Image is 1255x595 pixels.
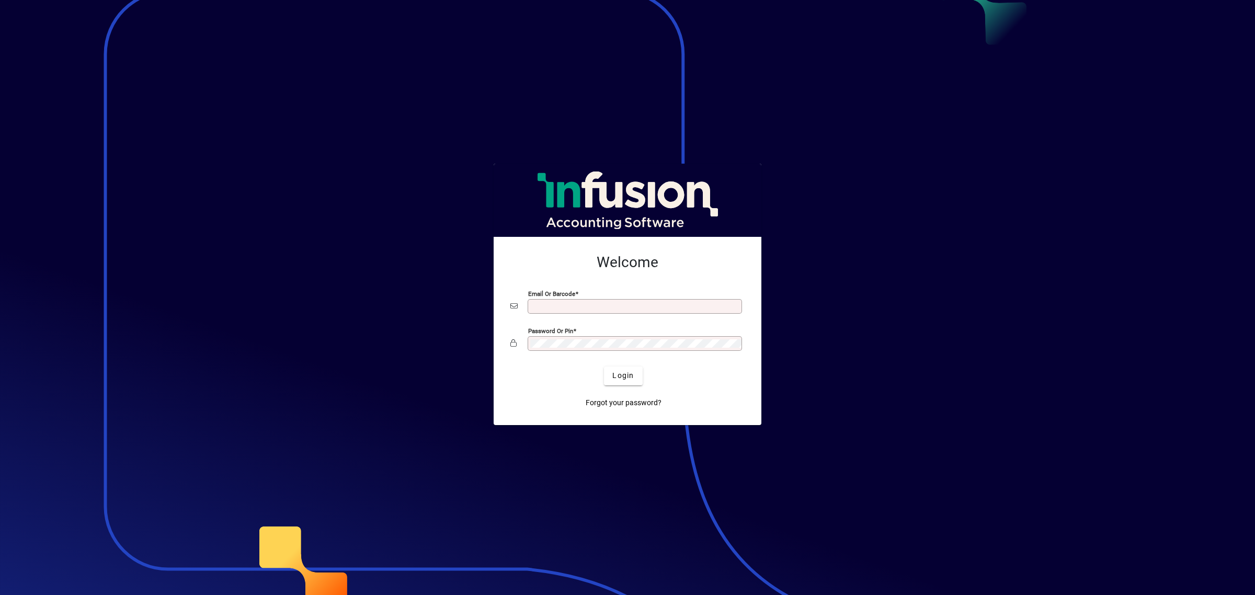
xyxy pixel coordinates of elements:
a: Forgot your password? [581,394,666,413]
span: Login [612,370,634,381]
span: Forgot your password? [586,397,661,408]
mat-label: Password or Pin [528,327,573,334]
h2: Welcome [510,254,745,271]
mat-label: Email or Barcode [528,290,575,297]
button: Login [604,367,642,385]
